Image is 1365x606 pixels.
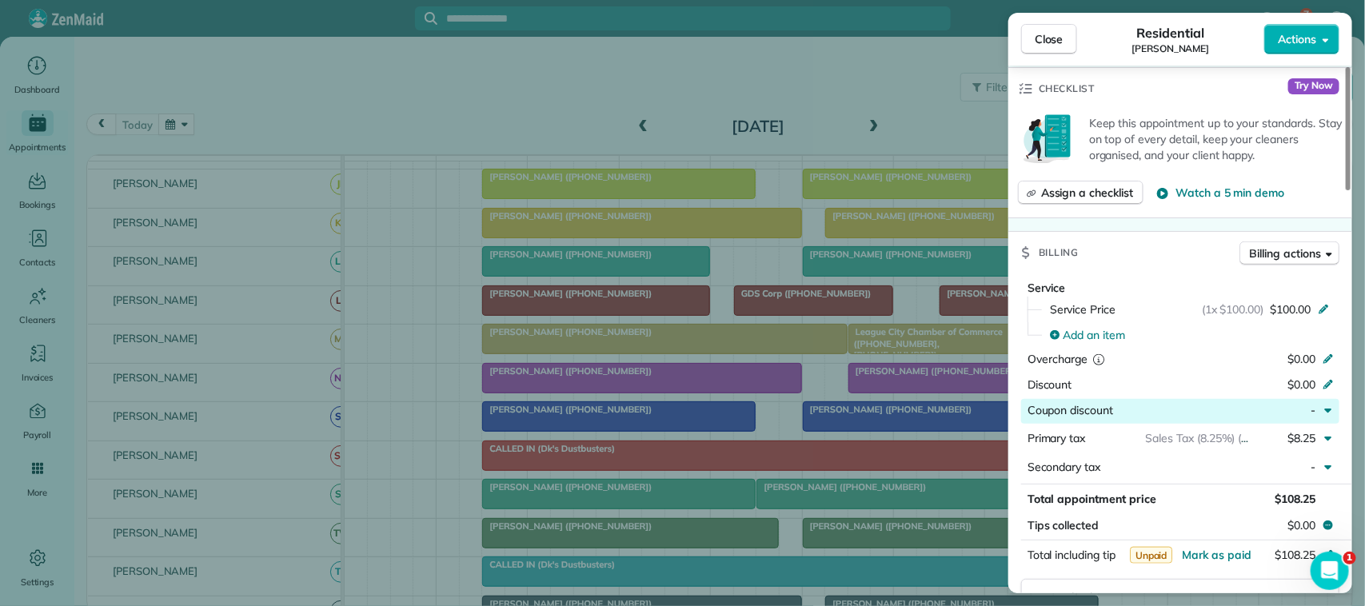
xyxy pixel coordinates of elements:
span: (1x $100.00) [1202,301,1264,317]
span: Coupon discount [1028,403,1113,417]
button: Add an item [1040,322,1339,348]
span: Add an item [1063,327,1125,343]
button: Assign a checklist [1018,181,1143,205]
span: Mark as paid [1182,548,1251,562]
span: Primary tax [1028,431,1086,445]
span: Service [1028,281,1066,295]
span: $0.00 [1287,517,1315,533]
span: $108.25 [1275,492,1315,506]
span: Service Price [1050,301,1116,317]
button: Watch a 5 min demo [1156,185,1284,201]
button: Mark as paid [1182,547,1251,563]
p: Keep this appointment up to your standards. Stay on top of every detail, keep your cleaners organ... [1089,115,1343,163]
span: Get paid online in no-time! [1032,589,1165,605]
span: Try Now [1288,78,1339,94]
span: 1 [1343,552,1356,564]
span: Checklist [1039,81,1095,97]
span: $8.25 [1287,431,1315,445]
span: Secondary tax [1028,460,1101,474]
button: Service Price(1x $100.00)$100.00 [1040,297,1339,322]
span: Watch a 5 min demo [1175,185,1284,201]
div: Overcharge [1028,351,1166,367]
span: $108.25 [1275,548,1315,562]
span: Assign a checklist [1041,185,1133,201]
span: - [1311,403,1315,417]
span: $0.00 [1287,352,1315,366]
span: Close [1035,31,1064,47]
button: Tips collected$0.00 [1021,514,1339,536]
span: Residential [1137,23,1205,42]
iframe: Intercom live chat [1311,552,1349,590]
span: [PERSON_NAME] [1132,42,1210,55]
span: $0.00 [1287,377,1315,392]
span: Sales Tax (8.25%) (8.25%) [1146,431,1277,445]
span: Discount [1028,377,1072,392]
span: Unpaid [1130,547,1173,564]
span: Billing actions [1250,245,1321,261]
span: Tips collected [1028,517,1099,533]
button: Close [1021,24,1077,54]
span: Total appointment price [1028,492,1156,506]
span: Billing [1039,245,1079,261]
span: $100.00 [1270,301,1311,317]
span: Actions [1278,31,1316,47]
span: - [1311,460,1315,474]
span: Total including tip [1028,548,1116,562]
